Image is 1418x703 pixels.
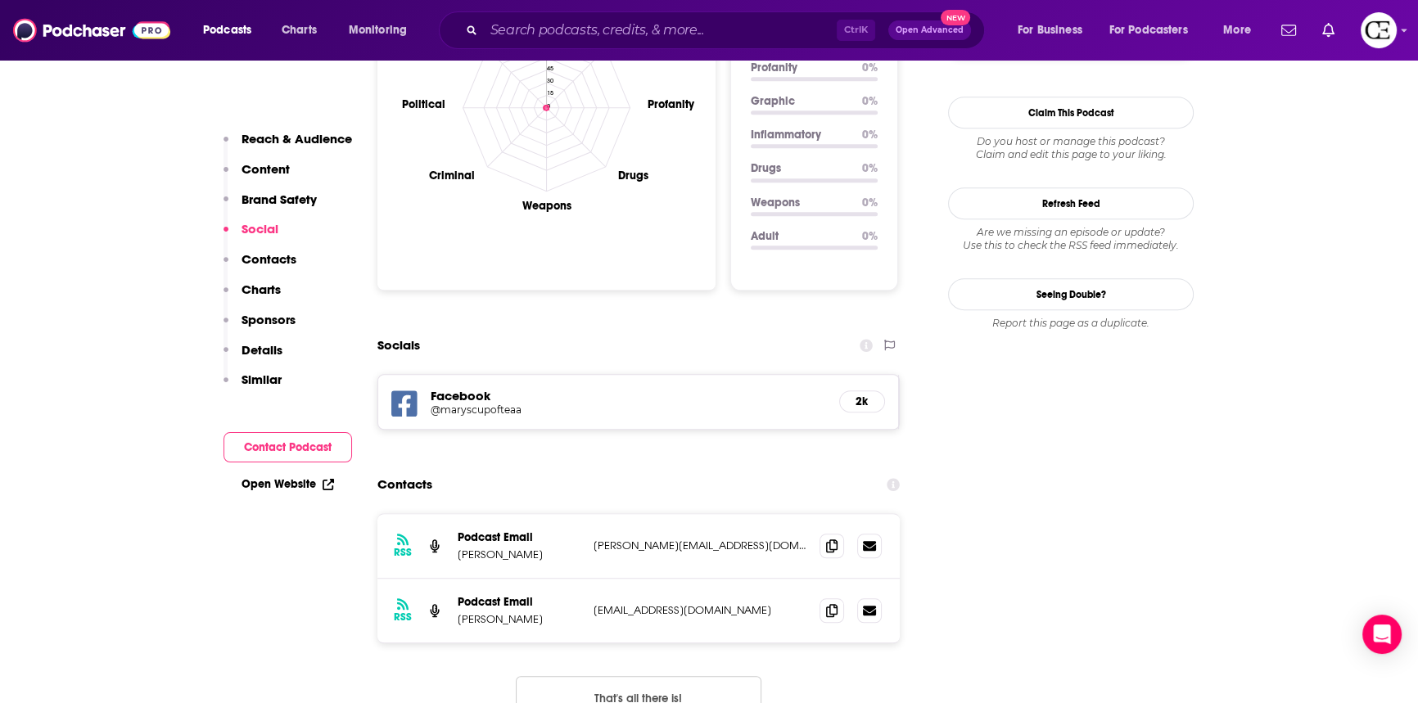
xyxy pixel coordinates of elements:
p: Contacts [242,251,296,267]
button: Contact Podcast [224,432,352,462]
p: Inflammatory [751,128,849,142]
div: Report this page as a duplicate. [948,317,1194,330]
p: 0 % [862,196,878,210]
text: Drugs [618,169,648,183]
a: Show notifications dropdown [1316,16,1341,44]
p: Brand Safety [242,192,317,207]
h5: 2k [853,394,871,408]
p: Content [242,161,290,177]
div: Claim and edit this page to your liking. [948,135,1194,161]
h2: Contacts [377,469,432,500]
button: open menu [337,17,428,43]
p: Drugs [751,161,849,175]
a: Open Website [242,477,334,491]
tspan: 30 [547,76,553,83]
button: Claim This Podcast [948,97,1194,128]
p: Reach & Audience [242,131,352,146]
span: For Podcasters [1109,19,1188,42]
span: For Business [1018,19,1082,42]
button: Show profile menu [1361,12,1397,48]
button: Refresh Feed [948,187,1194,219]
div: Open Intercom Messenger [1362,615,1402,654]
p: Details [242,342,282,358]
a: Show notifications dropdown [1275,16,1303,44]
tspan: 0 [547,101,550,109]
text: Weapons [522,198,571,212]
span: Ctrl K [837,20,875,41]
tspan: 15 [547,89,553,97]
span: New [941,10,970,25]
text: Criminal [429,169,475,183]
p: Social [242,221,278,237]
h3: RSS [394,546,412,559]
p: Podcast Email [458,530,580,544]
button: Contacts [224,251,296,282]
div: Search podcasts, credits, & more... [454,11,1000,49]
button: Sponsors [224,312,296,342]
p: [PERSON_NAME][EMAIL_ADDRESS][DOMAIN_NAME] [594,539,806,552]
p: Adult [751,229,849,243]
a: Seeing Double? [948,278,1194,310]
p: 0 % [862,229,878,243]
tspan: 45 [547,64,553,71]
span: More [1223,19,1251,42]
button: Reach & Audience [224,131,352,161]
h5: @maryscupofteaa [431,403,693,416]
button: open menu [1006,17,1103,43]
p: 0 % [862,94,878,108]
span: Monitoring [349,19,407,42]
button: Similar [224,372,282,402]
p: 0 % [862,161,878,175]
button: Social [224,221,278,251]
button: Content [224,161,290,192]
span: Charts [282,19,317,42]
p: 0 % [862,61,878,74]
p: Podcast Email [458,595,580,609]
h2: Socials [377,330,420,361]
span: Open Advanced [896,26,964,34]
div: Are we missing an episode or update? Use this to check the RSS feed immediately. [948,226,1194,252]
button: Charts [224,282,281,312]
button: Open AdvancedNew [888,20,971,40]
p: Sponsors [242,312,296,327]
span: Do you host or manage this podcast? [948,135,1194,148]
p: Charts [242,282,281,297]
button: Brand Safety [224,192,317,222]
p: Weapons [751,196,849,210]
button: open menu [192,17,273,43]
p: Graphic [751,94,849,108]
p: Similar [242,372,282,387]
p: [PERSON_NAME] [458,548,580,561]
p: [EMAIL_ADDRESS][DOMAIN_NAME] [594,603,806,617]
img: User Profile [1361,12,1397,48]
a: Charts [271,17,327,43]
button: Details [224,342,282,372]
h5: Facebook [431,388,826,403]
p: Profanity [751,61,849,74]
span: Podcasts [203,19,251,42]
h3: RSS [394,611,412,624]
button: open menu [1099,17,1212,43]
text: Profanity [648,97,695,110]
span: Logged in as cozyearthaudio [1361,12,1397,48]
p: [PERSON_NAME] [458,612,580,626]
button: open menu [1212,17,1271,43]
p: 0 % [862,128,878,142]
input: Search podcasts, credits, & more... [484,17,837,43]
img: Podchaser - Follow, Share and Rate Podcasts [13,15,170,46]
text: Political [402,97,445,110]
a: @maryscupofteaa [431,403,826,416]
